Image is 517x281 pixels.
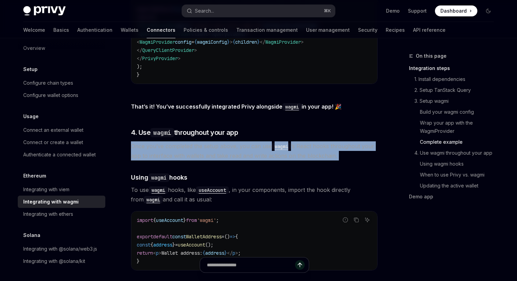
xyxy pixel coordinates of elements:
a: Recipes [386,22,405,38]
span: const [172,234,186,240]
span: To use hooks, like , in your components, import the hook directly from and call it as usual: [131,185,377,204]
button: Copy the contents from the code block [352,215,361,224]
a: Wallets [121,22,138,38]
span: => [230,234,235,240]
div: Integrating with @solana/kit [23,257,85,265]
span: children [235,39,257,45]
span: } [183,217,186,223]
a: 2. Setup TanStack Query [409,85,499,96]
button: Open search [182,5,335,17]
a: Integration steps [409,63,499,74]
span: WagmiProvider [265,39,301,45]
span: address [205,250,224,256]
code: wagmi [144,196,163,203]
a: Basics [53,22,69,38]
a: Updating the active wallet [409,180,499,191]
a: Connect an external wallet [18,124,105,136]
span: PrivyProvider [142,55,178,61]
span: } [224,250,227,256]
a: Transaction management [236,22,298,38]
span: { [194,39,197,45]
input: Ask a question... [207,257,295,272]
span: Dashboard [440,8,467,14]
button: Toggle dark mode [483,5,494,16]
span: > [230,39,233,45]
div: Configure chain types [23,79,73,87]
span: > [194,47,197,53]
a: Authenticate a connected wallet [18,149,105,161]
a: Build your wagmi config [409,107,499,117]
span: Wallet address: [161,250,202,256]
span: } [257,39,260,45]
span: p [233,250,235,256]
code: useAccount [196,186,229,194]
a: Integrating with viem [18,183,105,196]
a: wagmi [272,143,291,150]
a: API reference [413,22,446,38]
span: = [191,39,194,45]
span: Once you’ve completed the setup above, you can use ’s React hooks throughout your app to interfac... [131,141,377,160]
span: (); [205,242,213,248]
h5: Usage [23,112,39,121]
span: ); [137,64,142,70]
a: Configure wallet options [18,89,105,101]
a: wagmi [282,103,302,110]
span: </ [137,47,142,53]
div: Connect an external wallet [23,126,83,134]
a: Demo app [409,191,499,202]
a: wagmi [144,196,163,203]
div: Integrating with viem [23,185,69,194]
a: Integrating with @solana/kit [18,255,105,267]
span: default [153,234,172,240]
div: Integrating with @solana/web3.js [23,245,97,253]
span: export [137,234,153,240]
span: 'wagmi' [197,217,216,223]
span: useAccount [156,217,183,223]
span: QueryClientProvider [142,47,194,53]
a: Integrating with wagmi [18,196,105,208]
div: Authenticate a connected wallet [23,151,96,159]
span: </ [137,55,142,61]
button: Report incorrect code [341,215,350,224]
h5: Ethereum [23,172,46,180]
a: 3. Setup wagmi [409,96,499,107]
span: from [186,217,197,223]
span: = [222,234,224,240]
a: Policies & controls [184,22,228,38]
div: Connect or create a wallet [23,138,83,146]
span: address [153,242,172,248]
span: 4. Use throughout your app [131,128,238,137]
span: config [175,39,191,45]
span: = [175,242,178,248]
a: Authentication [77,22,112,38]
span: ⌘ K [324,8,331,14]
span: { [150,242,153,248]
div: Integrating with ethers [23,210,73,218]
a: Complete example [409,137,499,147]
span: > [178,55,181,61]
span: ; [238,250,241,256]
span: > [235,250,238,256]
img: dark logo [23,6,66,16]
a: useAccount [196,186,229,193]
a: Support [408,8,427,14]
span: { [153,217,156,223]
div: Configure wallet options [23,91,78,99]
button: Ask AI [363,215,372,224]
span: WalletAddress [186,234,222,240]
h5: Solana [23,231,40,239]
span: { [235,234,238,240]
button: Send message [295,260,305,270]
span: useAccount [178,242,205,248]
a: Using wagmi hooks [409,158,499,169]
a: Integrating with @solana/web3.js [18,243,105,255]
a: When to use Privy vs. wagmi [409,169,499,180]
span: < [137,39,140,45]
span: ; [216,217,219,223]
a: Welcome [23,22,45,38]
span: Using hooks [131,173,187,182]
a: 4. Use wagmi throughout your app [409,147,499,158]
a: Security [358,22,377,38]
span: } [137,72,140,78]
